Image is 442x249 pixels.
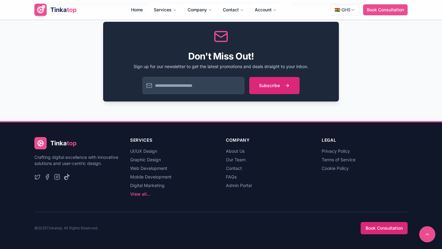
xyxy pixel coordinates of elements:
[130,174,172,179] a: Mobile Development
[126,4,281,16] nav: Main
[322,166,349,171] a: Cookie Policy
[126,4,148,16] a: Home
[110,63,331,70] div: Sign up for our newsletter to get the latest promotions and deals straight to your inbox.
[130,191,150,197] a: View all...
[130,157,161,162] a: Graphic Design
[126,6,148,13] a: Home
[50,6,67,13] span: Tinka
[226,166,242,171] a: Contact
[44,174,50,180] a: Facebook
[226,148,245,154] a: About Us
[322,148,350,154] a: Privacy Policy
[34,174,41,180] a: Twitter
[130,148,157,154] a: UI/UX Design
[183,4,217,16] button: Company
[67,140,77,147] span: top
[363,4,408,15] button: Book Consultation
[130,183,165,188] a: Digital Marketing
[54,174,60,180] a: Instagram
[34,137,120,149] a: Tinkatop
[322,157,355,162] a: Terms of Service
[361,222,408,234] button: Book Consultation
[218,4,249,16] button: Contact
[34,154,120,167] p: Crafting digital excellence with innovative solutions and user-centric design.
[34,226,98,231] p: © 2025 Tinkatop. All Rights Reserved.
[249,77,300,94] button: Subscribe
[64,174,70,180] a: TikTok
[130,137,216,143] h3: Services
[110,51,331,62] div: Don't Miss Out!
[250,4,281,16] button: Account
[226,137,312,143] h3: Company
[50,140,67,147] span: Tinka
[149,4,181,16] button: Services
[226,157,246,162] a: Our Team
[226,174,237,179] a: FAQs
[67,6,77,13] span: top
[34,4,77,16] a: Tinkatop
[226,183,252,188] a: Admin Portal
[322,137,408,143] h3: Legal
[130,166,167,171] a: Web Development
